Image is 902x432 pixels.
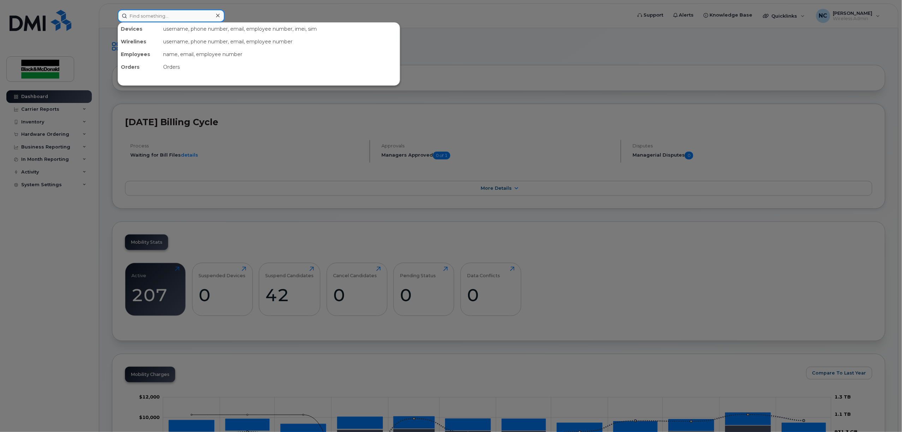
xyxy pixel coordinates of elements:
[160,35,400,48] div: username, phone number, email, employee number
[118,23,160,35] div: Devices
[160,48,400,61] div: name, email, employee number
[118,48,160,61] div: Employees
[160,23,400,35] div: username, phone number, email, employee number, imei, sim
[118,35,160,48] div: Wirelines
[118,61,160,73] div: Orders
[160,61,400,73] div: Orders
